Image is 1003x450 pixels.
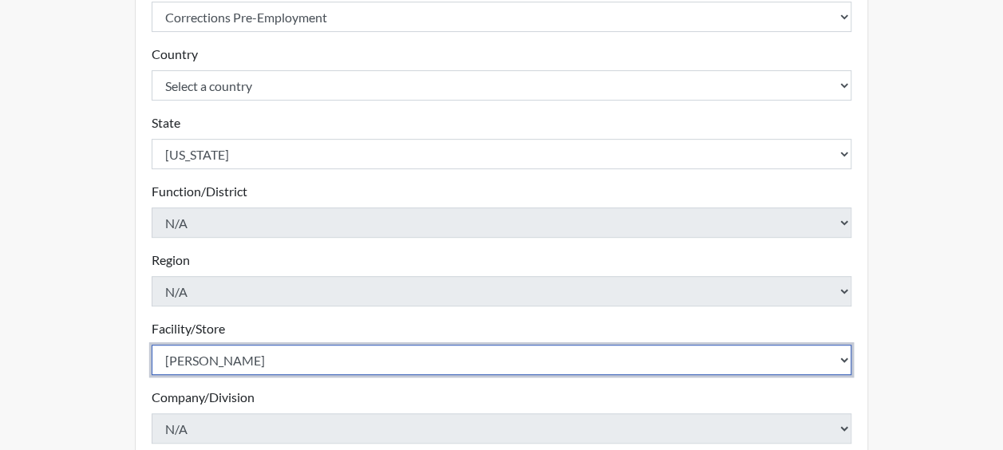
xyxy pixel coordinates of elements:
[152,182,247,201] label: Function/District
[152,319,225,338] label: Facility/Store
[152,45,198,64] label: Country
[152,388,255,407] label: Company/Division
[152,251,190,270] label: Region
[152,113,180,132] label: State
